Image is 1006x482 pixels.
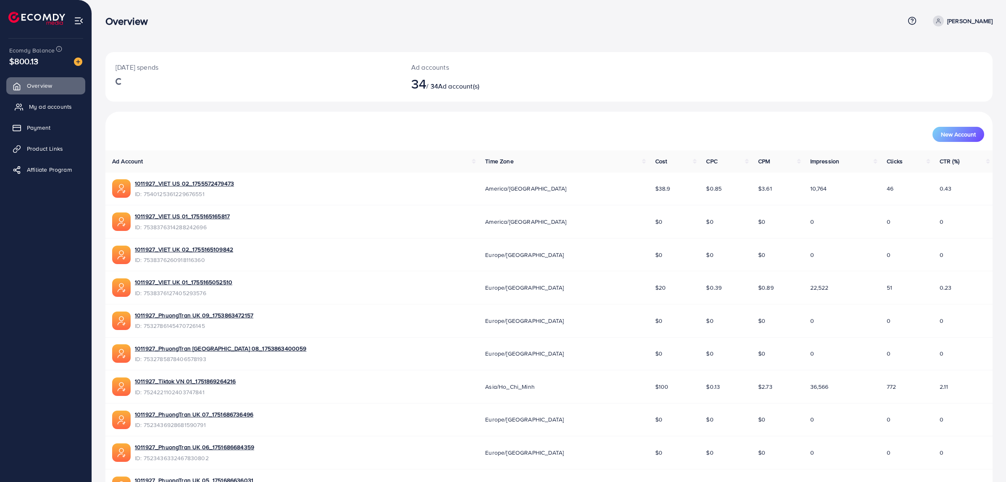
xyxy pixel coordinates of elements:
a: 1011927_VIET US 02_1755572479473 [135,179,234,188]
span: Ad Account [112,157,143,165]
span: Europe/[GEOGRAPHIC_DATA] [485,415,564,424]
a: Payment [6,119,85,136]
img: ic-ads-acc.e4c84228.svg [112,344,131,363]
button: New Account [932,127,984,142]
span: CPC [706,157,717,165]
span: 46 [887,184,893,193]
span: 34 [411,74,426,93]
a: 1011927_PhuongTran UK 07_1751686736496 [135,410,253,419]
span: 0 [810,217,814,226]
h2: / 34 [411,76,613,92]
span: New Account [941,131,976,137]
span: $800.13 [9,55,38,67]
span: $0.39 [706,283,722,292]
span: $0 [655,251,662,259]
span: Europe/[GEOGRAPHIC_DATA] [485,317,564,325]
span: $0 [706,415,713,424]
img: menu [74,16,84,26]
span: $100 [655,382,669,391]
span: 772 [887,382,896,391]
span: 0.43 [940,184,952,193]
span: 51 [887,283,892,292]
span: Europe/[GEOGRAPHIC_DATA] [485,349,564,358]
img: ic-ads-acc.e4c84228.svg [112,212,131,231]
img: ic-ads-acc.e4c84228.svg [112,377,131,396]
span: 0 [810,448,814,457]
span: America/[GEOGRAPHIC_DATA] [485,217,566,226]
span: $0 [758,349,765,358]
img: logo [8,12,65,25]
span: $0 [706,448,713,457]
p: [DATE] spends [116,62,391,72]
a: My ad accounts [6,98,85,115]
span: $0 [758,217,765,226]
span: 0 [887,415,890,424]
span: $0 [655,415,662,424]
span: 2.11 [940,382,948,391]
span: ID: 7532785878406578193 [135,355,306,363]
p: Ad accounts [411,62,613,72]
img: ic-ads-acc.e4c84228.svg [112,312,131,330]
span: 36,566 [810,382,829,391]
span: Product Links [27,144,63,153]
span: $0 [758,317,765,325]
span: $20 [655,283,666,292]
span: 0 [887,317,890,325]
a: 1011927_PhuongTran UK 06_1751686684359 [135,443,254,451]
a: [PERSON_NAME] [930,16,993,26]
a: Overview [6,77,85,94]
img: image [74,58,82,66]
span: Clicks [887,157,903,165]
span: 0 [887,217,890,226]
span: Cost [655,157,667,165]
span: ID: 7538376260918116360 [135,256,233,264]
span: $0 [758,415,765,424]
span: ID: 7532786145470726145 [135,322,253,330]
span: $0 [655,349,662,358]
span: Asia/Ho_Chi_Minh [485,382,535,391]
span: $2.73 [758,382,772,391]
span: Ad account(s) [438,81,479,91]
span: 0 [887,448,890,457]
img: ic-ads-acc.e4c84228.svg [112,411,131,429]
span: 0 [940,349,943,358]
p: [PERSON_NAME] [947,16,993,26]
span: $3.61 [758,184,772,193]
span: $0 [655,217,662,226]
span: Affiliate Program [27,165,72,174]
span: $0 [706,317,713,325]
span: $0 [706,251,713,259]
img: ic-ads-acc.e4c84228.svg [112,246,131,264]
h3: Overview [105,15,155,27]
a: 1011927_Tiktok VN 01_1751869264216 [135,377,236,385]
img: ic-ads-acc.e4c84228.svg [112,179,131,198]
span: ID: 7540125361229676551 [135,190,234,198]
span: 0 [887,349,890,358]
span: $0 [758,448,765,457]
span: 0.23 [940,283,952,292]
span: 0 [940,448,943,457]
span: 0 [810,349,814,358]
span: $0.85 [706,184,722,193]
span: $0 [706,349,713,358]
span: My ad accounts [29,102,72,111]
span: Europe/[GEOGRAPHIC_DATA] [485,251,564,259]
span: ID: 7538376314288242696 [135,223,230,231]
span: Payment [27,123,50,132]
span: 0 [810,317,814,325]
span: ID: 7523436332467830802 [135,454,254,462]
a: Product Links [6,140,85,157]
span: 0 [940,317,943,325]
a: 1011927_PhuongTran UK 09_1753863472157 [135,311,253,320]
span: Europe/[GEOGRAPHIC_DATA] [485,448,564,457]
span: $0.89 [758,283,774,292]
span: ID: 7524221102403747841 [135,388,236,396]
span: $0.13 [706,382,720,391]
span: $38.9 [655,184,670,193]
img: ic-ads-acc.e4c84228.svg [112,278,131,297]
a: 1011927_PhuongTran [GEOGRAPHIC_DATA] 08_1753863400059 [135,344,306,353]
span: $0 [655,448,662,457]
span: 0 [940,415,943,424]
a: 1011927_VIET US 01_1755165165817 [135,212,230,220]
